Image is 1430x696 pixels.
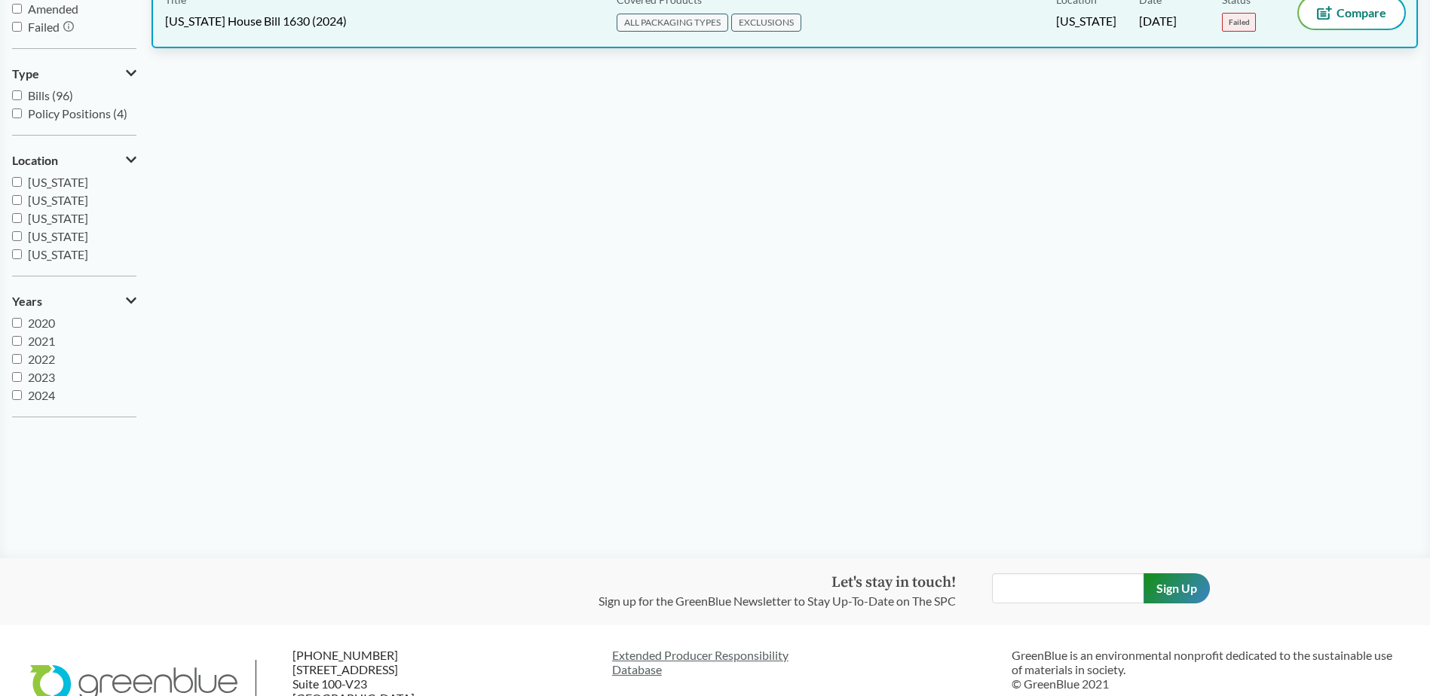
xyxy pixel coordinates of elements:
input: Bills (96) [12,90,22,100]
input: 2023 [12,372,22,382]
input: [US_STATE] [12,231,22,241]
p: GreenBlue is an environmental nonprofit dedicated to the sustainable use of materials in society.... [1012,648,1400,691]
span: Type [12,67,39,81]
input: 2022 [12,354,22,364]
input: [US_STATE] [12,249,22,259]
input: 2020 [12,318,22,328]
span: [US_STATE] [28,229,88,243]
input: [US_STATE] [12,195,22,205]
span: Failed [1222,13,1256,32]
span: Amended [28,2,78,16]
span: Compare [1337,7,1386,19]
span: Failed [28,20,60,34]
span: [US_STATE] [28,193,88,207]
input: Policy Positions (4) [12,108,22,118]
a: Extended Producer ResponsibilityDatabase [612,648,1000,676]
input: [US_STATE] [12,213,22,223]
span: Years [12,295,42,308]
span: ALL PACKAGING TYPES [617,14,728,32]
button: Years [12,288,136,314]
button: Location [12,148,136,173]
span: [DATE] [1139,13,1177,29]
input: Failed [12,22,22,32]
span: 2023 [28,370,55,384]
span: [US_STATE] [28,211,88,225]
span: Location [12,154,58,167]
span: 2024 [28,388,55,402]
strong: Let's stay in touch! [831,573,956,592]
span: Bills (96) [28,88,73,102]
span: [US_STATE] [28,247,88,261]
input: [US_STATE] [12,177,22,187]
span: [US_STATE] House Bill 1630 (2024) [165,13,347,29]
input: Sign Up [1144,573,1210,603]
span: [US_STATE] [1056,13,1116,29]
span: [US_STATE] [28,175,88,189]
input: 2021 [12,336,22,346]
span: 2022 [28,352,55,366]
span: Policy Positions (4) [28,106,127,121]
button: Type [12,61,136,87]
span: 2021 [28,334,55,348]
span: 2020 [28,316,55,330]
p: Sign up for the GreenBlue Newsletter to Stay Up-To-Date on The SPC [599,592,956,610]
input: 2024 [12,390,22,400]
span: EXCLUSIONS [731,14,801,32]
input: Amended [12,4,22,14]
